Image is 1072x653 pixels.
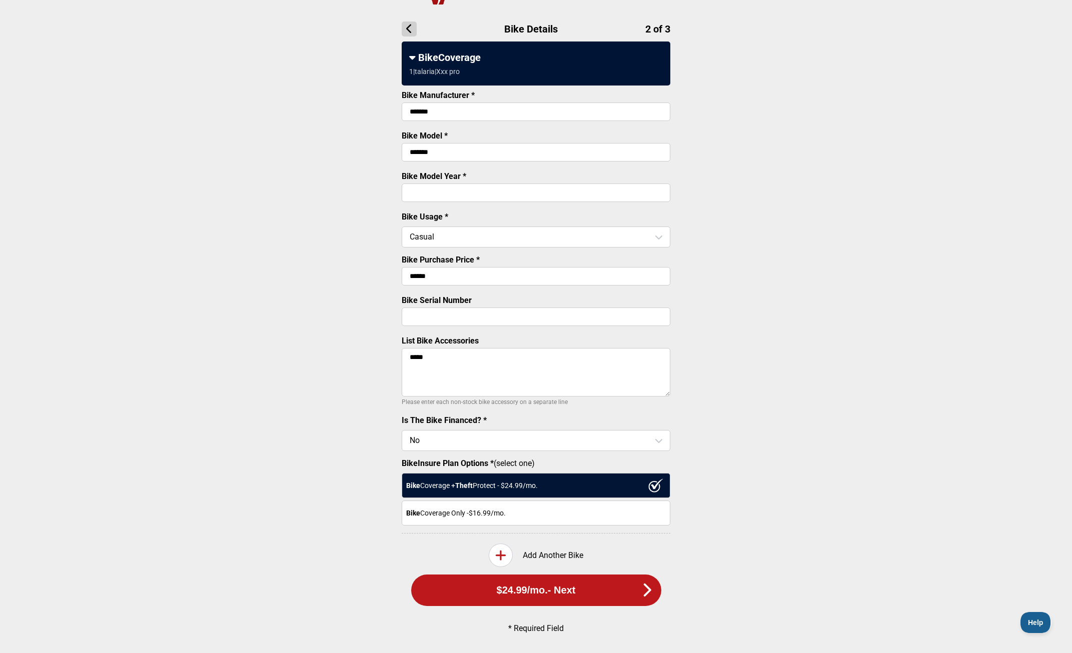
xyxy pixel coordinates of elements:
[406,509,420,517] strong: Bike
[402,396,670,408] p: Please enter each non-stock bike accessory on a separate line
[402,500,670,525] div: Coverage Only - $16.99 /mo.
[402,171,466,181] label: Bike Model Year *
[527,584,548,596] span: /mo.
[402,458,494,468] strong: BikeInsure Plan Options *
[1020,612,1052,633] iframe: Toggle Customer Support
[402,336,479,345] label: List Bike Accessories
[402,473,670,498] div: Coverage + Protect - $ 24.99 /mo.
[402,255,480,264] label: Bike Purchase Price *
[402,131,448,140] label: Bike Model *
[402,415,487,425] label: Is The Bike Financed? *
[406,481,420,489] strong: Bike
[402,21,670,36] h1: Bike Details
[402,458,670,468] label: (select one)
[402,543,670,567] div: Add Another Bike
[402,295,472,305] label: Bike Serial Number
[455,481,473,489] strong: Theft
[409,67,460,75] div: 1 | talaria | Xxx pro
[645,23,670,35] span: 2 of 3
[648,478,663,492] img: ux1sgP1Haf775SAghJI38DyDlYP+32lKFAAAAAElFTkSuQmCC
[402,212,448,221] label: Bike Usage *
[402,90,475,100] label: Bike Manufacturer *
[409,51,663,63] div: BikeCoverage
[411,574,661,606] button: $24.99/mo.- Next
[419,623,654,633] p: * Required Field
